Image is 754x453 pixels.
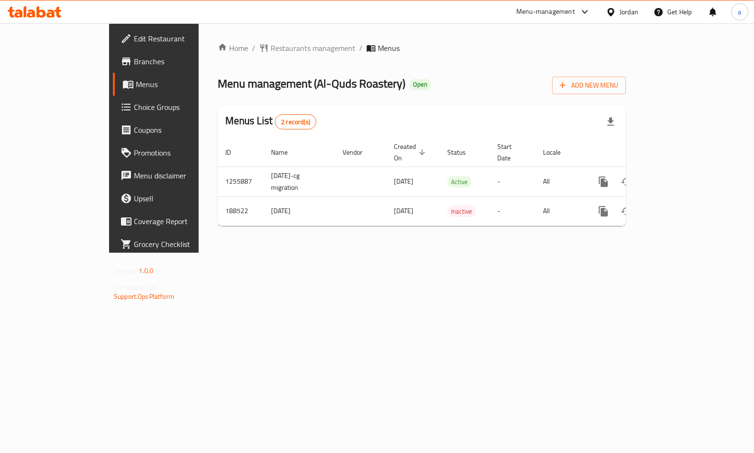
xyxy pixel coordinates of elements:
[342,147,375,158] span: Vendor
[113,233,235,256] a: Grocery Checklist
[271,42,355,54] span: Restaurants management
[263,197,335,226] td: [DATE]
[271,147,300,158] span: Name
[394,175,413,187] span: [DATE]
[497,141,524,164] span: Start Date
[113,50,235,73] a: Branches
[134,124,227,136] span: Coupons
[543,147,573,158] span: Locale
[113,27,235,50] a: Edit Restaurant
[599,110,622,133] div: Export file
[275,118,316,127] span: 2 record(s)
[490,197,535,226] td: -
[113,118,235,141] a: Coupons
[225,147,243,158] span: ID
[134,101,227,113] span: Choice Groups
[263,167,335,197] td: [DATE]-cg migration
[447,177,472,187] span: Active
[359,42,362,54] li: /
[113,96,235,118] a: Choice Groups
[134,216,227,227] span: Coverage Report
[552,77,626,94] button: Add New Menu
[139,265,153,277] span: 1.0.0
[447,206,476,217] span: Inactive
[134,193,227,204] span: Upsell
[134,238,227,250] span: Grocery Checklist
[516,6,575,18] div: Menu-management
[114,290,174,303] a: Support.OpsPlatform
[252,42,255,54] li: /
[394,205,413,217] span: [DATE]
[584,138,691,167] th: Actions
[615,170,638,193] button: Change Status
[136,79,227,90] span: Menus
[592,200,615,223] button: more
[447,176,472,187] div: Active
[113,164,235,187] a: Menu disclaimer
[114,281,158,293] span: Get support on:
[592,170,615,193] button: more
[218,167,263,197] td: 1255887
[738,7,741,17] span: a
[218,42,626,54] nav: breadcrumb
[620,7,638,17] div: Jordan
[378,42,400,54] span: Menus
[409,79,431,90] div: Open
[535,197,584,226] td: All
[259,42,355,54] a: Restaurants management
[447,147,478,158] span: Status
[113,73,235,96] a: Menus
[535,167,584,197] td: All
[218,73,405,94] span: Menu management ( Al-Quds Roastery )
[114,265,137,277] span: Version:
[113,210,235,233] a: Coverage Report
[394,141,428,164] span: Created On
[134,33,227,44] span: Edit Restaurant
[615,200,638,223] button: Change Status
[134,170,227,181] span: Menu disclaimer
[560,79,618,91] span: Add New Menu
[134,147,227,158] span: Promotions
[134,56,227,67] span: Branches
[409,80,431,89] span: Open
[490,167,535,197] td: -
[225,114,316,129] h2: Menus List
[275,114,316,129] div: Total records count
[218,197,263,226] td: 188522
[113,141,235,164] a: Promotions
[218,138,691,226] table: enhanced table
[113,187,235,210] a: Upsell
